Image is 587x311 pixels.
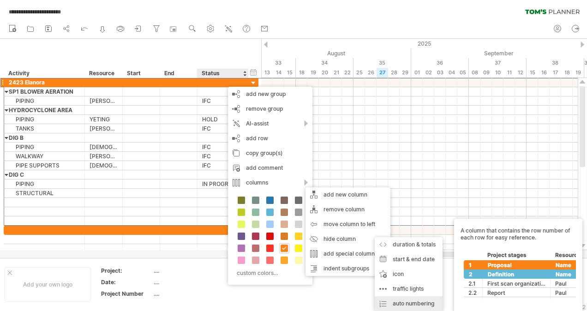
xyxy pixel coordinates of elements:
div: Thursday, 28 August 2025 [388,68,400,78]
div: IFC [202,124,244,133]
div: 2423 Elanora [9,78,80,87]
div: End [164,69,192,78]
div: HOLD [202,115,244,124]
div: copy group(s) [228,146,312,161]
div: Start [127,69,155,78]
div: IFC [202,143,244,151]
div: remove column [305,202,390,217]
div: add special column [305,246,390,261]
div: Status [202,69,243,78]
div: start & end date [375,252,443,267]
div: 37 [469,58,527,68]
div: [PERSON_NAME] [90,124,118,133]
div: Monday, 1 September 2025 [411,68,423,78]
div: Project: [101,267,152,275]
div: IFC [202,161,244,170]
div: [DEMOGRAPHIC_DATA] [90,161,118,170]
div: Date: [101,278,152,286]
div: Thursday, 14 August 2025 [273,68,284,78]
div: duration & totals [375,237,443,252]
div: Wednesday, 27 August 2025 [377,68,388,78]
div: 38 [527,58,584,68]
div: Project Number [101,290,152,298]
div: add comment [228,161,312,175]
div: Thursday, 18 September 2025 [561,68,573,78]
div: Tuesday, 26 August 2025 [365,68,377,78]
div: Tuesday, 9 September 2025 [480,68,492,78]
div: move column to left [305,217,390,232]
div: Monday, 15 September 2025 [527,68,538,78]
div: custom colors... [233,267,305,279]
div: indent subgroups [305,261,390,276]
div: .... [154,278,231,286]
div: TANKS [9,124,80,133]
div: PIPING [9,96,80,105]
div: HYDROCYCLONE AREA [9,106,80,114]
div: add new column [305,187,390,202]
div: [PERSON_NAME] [90,152,118,161]
div: IFC [202,152,244,161]
div: PIPE SUPPORTS [9,161,80,170]
div: Wednesday, 17 September 2025 [550,68,561,78]
div: Thursday, 4 September 2025 [446,68,457,78]
div: [PERSON_NAME] [90,96,118,105]
div: add new group [228,87,312,102]
div: 35 [353,58,411,68]
div: Monday, 18 August 2025 [296,68,307,78]
div: auto numbering [375,296,443,311]
div: 36 [411,58,469,68]
div: 33 [238,58,296,68]
div: Tuesday, 2 September 2025 [423,68,434,78]
div: Friday, 29 August 2025 [400,68,411,78]
div: WALKWAY [9,152,80,161]
div: DIG B [9,133,80,142]
div: DIG C [9,170,80,179]
div: Wednesday, 20 August 2025 [319,68,330,78]
div: Friday, 19 September 2025 [573,68,584,78]
div: hide column [305,232,390,246]
div: Monday, 8 September 2025 [469,68,480,78]
div: Friday, 22 August 2025 [342,68,353,78]
div: Wednesday, 13 August 2025 [261,68,273,78]
div: Thursday, 11 September 2025 [503,68,515,78]
div: Resource [89,69,117,78]
span: remove group [246,105,283,112]
div: Tuesday, 19 August 2025 [307,68,319,78]
div: Add your own logo [5,267,91,302]
div: traffic lights [375,281,443,296]
div: [DEMOGRAPHIC_DATA] [90,143,118,151]
div: YETING [90,115,118,124]
div: add row [228,131,312,146]
div: Wednesday, 10 September 2025 [492,68,503,78]
div: STRUCTURAL [9,189,80,197]
div: Friday, 15 August 2025 [284,68,296,78]
div: PIPING [9,143,80,151]
div: Thursday, 21 August 2025 [330,68,342,78]
div: 34 [296,58,353,68]
div: Monday, 25 August 2025 [353,68,365,78]
div: icon [375,267,443,281]
div: AI-assist [228,116,312,131]
div: A column that contains the row number of each row for easy reference. [461,227,576,304]
div: IN PROGRESS [202,179,244,188]
div: SP1 BLOWER AERATION [9,87,80,96]
div: Activity [8,69,79,78]
div: Wednesday, 3 September 2025 [434,68,446,78]
div: August 2025 [169,48,411,58]
div: Friday, 5 September 2025 [457,68,469,78]
div: Tuesday, 16 September 2025 [538,68,550,78]
div: PIPING [9,115,80,124]
div: PIPING [9,179,80,188]
div: columns [228,175,312,190]
div: .... [154,290,231,298]
div: Friday, 12 September 2025 [515,68,527,78]
div: .... [154,267,231,275]
div: IFC [202,96,244,105]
